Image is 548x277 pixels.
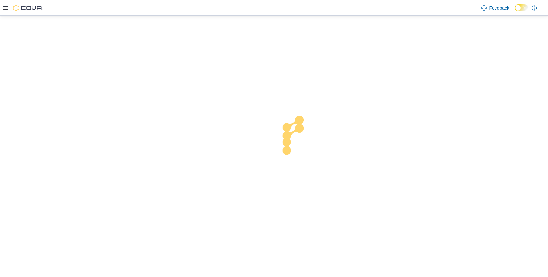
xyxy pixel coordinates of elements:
[274,111,323,160] img: cova-loader
[515,4,528,11] input: Dark Mode
[479,1,512,14] a: Feedback
[489,5,509,11] span: Feedback
[13,5,43,11] img: Cova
